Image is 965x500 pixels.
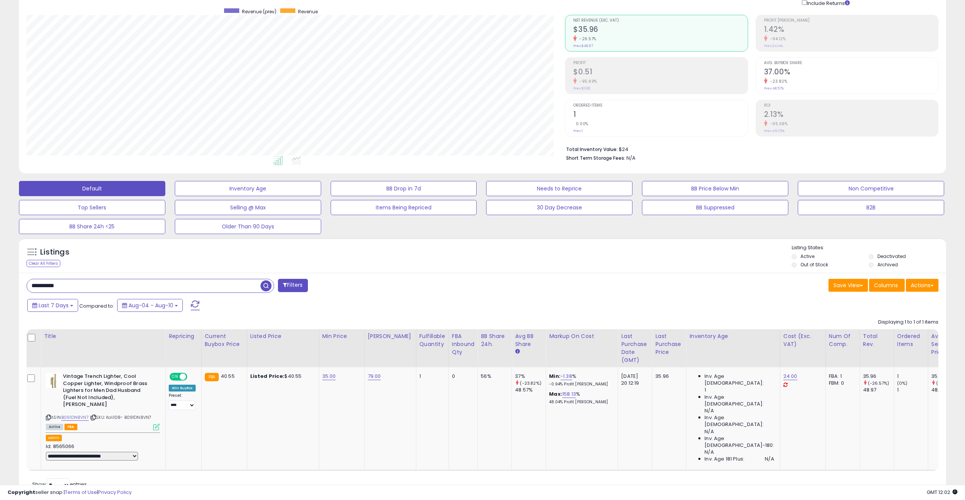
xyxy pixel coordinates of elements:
[642,200,788,215] button: BB Suppressed
[27,260,60,267] div: Clear All Filters
[566,146,618,153] b: Total Inventory Value:
[705,435,774,449] span: Inv. Age [DEMOGRAPHIC_DATA]-180:
[764,86,784,91] small: Prev: 48.57%
[577,36,596,42] small: -26.57%
[577,79,597,84] small: -95.69%
[331,181,477,196] button: BB Drop in 7d
[705,456,744,462] span: Inv. Age 181 Plus:
[549,373,612,387] div: %
[705,449,714,456] span: N/A
[936,380,957,386] small: (-26.57%)
[573,44,593,48] small: Prev: $48.97
[878,319,938,326] div: Displaying 1 to 1 of 1 items
[897,373,928,380] div: 1
[32,481,87,488] span: Show: entries
[175,181,321,196] button: Inventory Age
[573,19,747,23] span: Net Revenue (Exc. VAT)
[546,329,618,367] th: The percentage added to the cost of goods (COGS) that forms the calculator for Min & Max prices.
[65,489,97,496] a: Terms of Use
[573,110,747,120] h2: 1
[515,387,546,393] div: 48.57%
[486,200,632,215] button: 30 Day Decrease
[98,489,132,496] a: Privacy Policy
[19,219,165,234] button: BB Share 24h <25
[573,129,583,133] small: Prev: 1
[515,332,543,348] div: Avg BB Share
[689,332,777,340] div: Inventory Age
[655,373,680,380] div: 35.96
[419,332,446,348] div: Fulfillable Quantity
[175,200,321,215] button: Selling @ Max
[63,373,155,410] b: Vintage Trench Lighter, Cool Copper Lighter, Windproof Brass Lighters for Men Dad Husband (Fuel N...
[8,489,35,496] strong: Copyright
[39,302,69,309] span: Last 7 Days
[46,424,63,430] span: All listings currently available for purchase on Amazon
[877,261,898,268] label: Archived
[298,8,318,15] span: Revenue
[27,299,78,312] button: Last 7 Days
[46,373,160,429] div: ASIN:
[573,121,588,127] small: 0.00%
[250,332,316,340] div: Listed Price
[368,332,413,340] div: [PERSON_NAME]
[549,382,612,387] p: -0.94% Profit [PERSON_NAME]
[573,25,747,35] h2: $35.96
[64,424,77,430] span: FBA
[868,380,889,386] small: (-26.57%)
[877,253,906,259] label: Deactivated
[764,25,938,35] h2: 1.42%
[906,279,938,292] button: Actions
[331,200,477,215] button: Items Being Repriced
[549,399,612,405] p: 48.04% Profit [PERSON_NAME]
[452,332,475,356] div: FBA inbound Qty
[829,373,854,380] div: FBA: 1
[829,380,854,387] div: FBM: 0
[481,373,506,380] div: 56%
[764,104,938,108] span: ROI
[765,456,774,462] span: N/A
[655,332,683,356] div: Last Purchase Price
[250,373,313,380] div: $40.55
[419,373,443,380] div: 1
[798,200,944,215] button: B2B
[764,129,785,133] small: Prev: 49.25%
[792,244,946,252] p: Listing States:
[764,61,938,65] span: Avg. Buybox Share
[621,332,649,364] div: Last Purchase Date (GMT)
[19,181,165,196] button: Default
[764,19,938,23] span: Profit [PERSON_NAME]
[573,68,747,78] h2: $0.51
[117,299,183,312] button: Aug-04 - Aug-10
[931,387,962,393] div: 48.97
[800,261,828,268] label: Out of Stock
[705,387,706,393] span: 1
[897,380,908,386] small: (0%)
[186,374,198,380] span: OFF
[481,332,508,348] div: BB Share 24h.
[931,373,962,380] div: 35.96
[452,373,472,380] div: 0
[828,279,868,292] button: Save View
[829,332,857,348] div: Num of Comp.
[931,332,959,356] div: Avg Selling Price
[549,390,562,398] b: Max:
[515,348,519,355] small: Avg BB Share.
[705,428,714,435] span: N/A
[46,435,62,441] button: admin
[549,373,560,380] b: Min:
[169,385,196,392] div: Win BuyBox
[764,110,938,120] h2: 2.13%
[250,373,285,380] b: Listed Price:
[863,387,894,393] div: 48.97
[368,373,381,380] a: 79.00
[221,373,235,380] span: 40.55
[621,373,646,387] div: [DATE] 20:12:19
[40,247,69,258] h5: Listings
[897,332,925,348] div: Ordered Items
[8,489,132,496] div: seller snap | |
[783,373,797,380] a: 24.00
[205,373,219,381] small: FBA
[278,279,308,292] button: Filters
[79,302,114,310] span: Compared to:
[705,407,714,414] span: N/A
